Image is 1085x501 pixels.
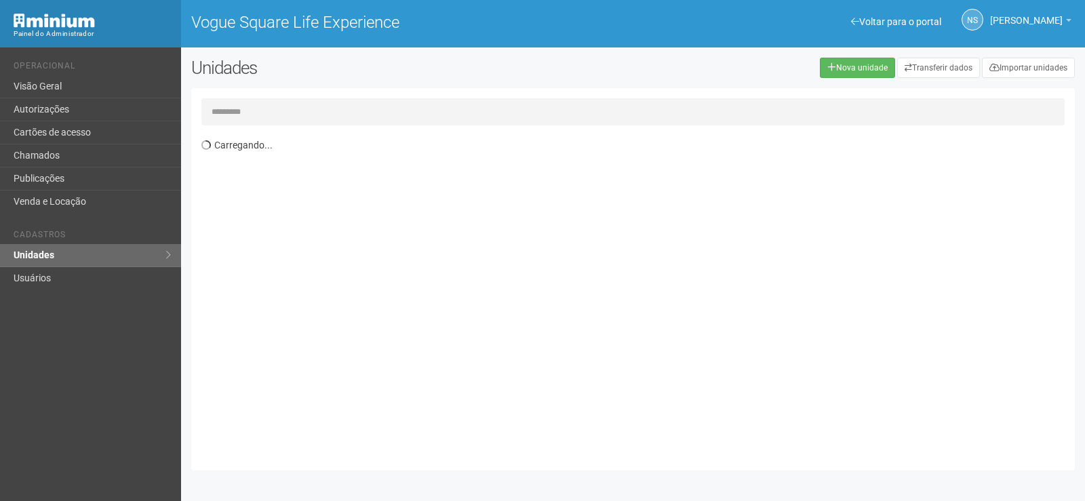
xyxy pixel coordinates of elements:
[14,14,95,28] img: Minium
[820,58,895,78] a: Nova unidade
[851,16,941,27] a: Voltar para o portal
[897,58,980,78] a: Transferir dados
[14,230,171,244] li: Cadastros
[962,9,983,31] a: NS
[990,2,1063,26] span: Nicolle Silva
[201,132,1075,460] div: Carregando...
[191,58,548,78] h2: Unidades
[990,17,1071,28] a: [PERSON_NAME]
[14,61,171,75] li: Operacional
[982,58,1075,78] a: Importar unidades
[191,14,623,31] h1: Vogue Square Life Experience
[14,28,171,40] div: Painel do Administrador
